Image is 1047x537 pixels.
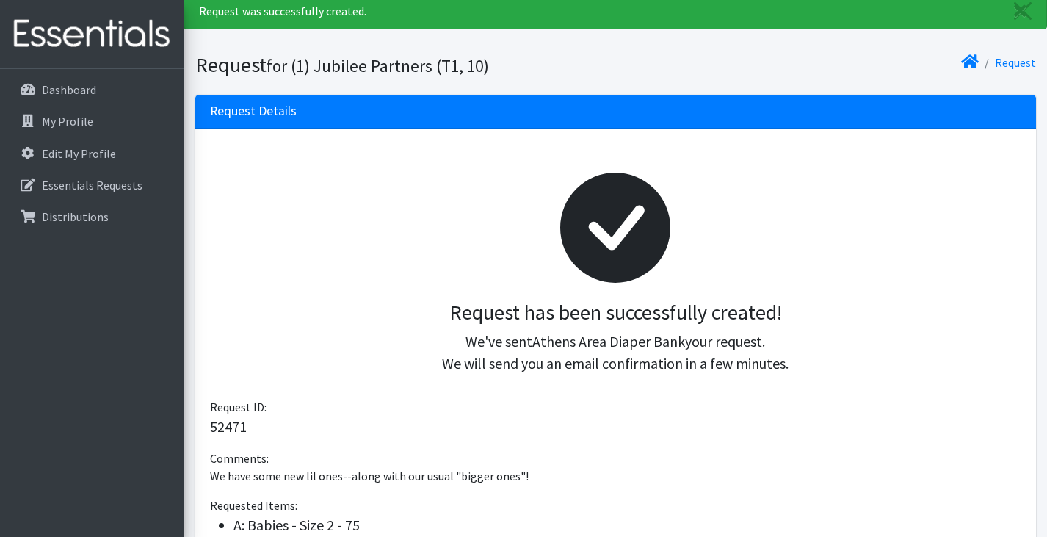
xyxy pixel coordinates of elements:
small: for (1) Jubilee Partners (T1, 10) [267,55,489,76]
p: Edit My Profile [42,146,116,161]
a: Distributions [6,202,178,231]
a: Essentials Requests [6,170,178,200]
a: Dashboard [6,75,178,104]
h3: Request has been successfully created! [222,300,1010,325]
img: HumanEssentials [6,10,178,59]
p: My Profile [42,114,93,129]
p: Dashboard [42,82,96,97]
p: Essentials Requests [42,178,142,192]
p: Distributions [42,209,109,224]
p: We've sent your request. We will send you an email confirmation in a few minutes. [222,331,1010,375]
span: Comments: [210,451,269,466]
a: My Profile [6,107,178,136]
h1: Request [195,52,610,78]
span: Athens Area Diaper Bank [532,332,685,350]
a: Request [995,55,1036,70]
p: 52471 [210,416,1021,438]
p: We have some new lil ones--along with our usual "bigger ones"! [210,467,1021,485]
h3: Request Details [210,104,297,119]
li: A: Babies - Size 2 - 75 [233,514,1021,536]
a: Edit My Profile [6,139,178,168]
span: Request ID: [210,400,267,414]
span: Requested Items: [210,498,297,513]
